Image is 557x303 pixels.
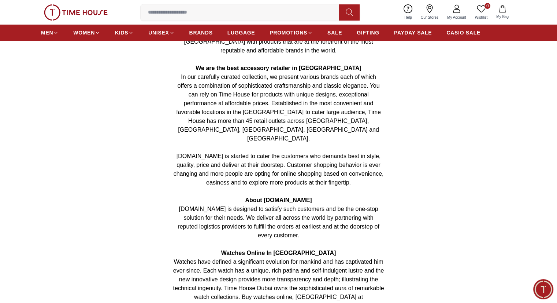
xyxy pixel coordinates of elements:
a: SALE [327,26,342,39]
img: ... [44,4,108,21]
span: PROMOTIONS [270,29,307,36]
a: LUGGAGE [227,26,255,39]
span: [DOMAIN_NAME] is designed to satisfy such customers and be the one-stop solution for their needs.... [178,206,379,238]
span: GIFTING [357,29,379,36]
span: My Account [444,15,469,20]
strong: About [DOMAIN_NAME] [245,197,312,203]
span: My Bag [493,14,512,19]
span: KIDS [115,29,128,36]
button: My Bag [492,4,513,21]
a: KIDS [115,26,134,39]
span: PAYDAY SALE [394,29,432,36]
span: Help [401,15,415,20]
span: MEN [41,29,53,36]
a: WOMEN [73,26,100,39]
span: UNISEX [148,29,169,36]
span: Wishlist [472,15,490,20]
span: Our Stores [418,15,441,20]
strong: We are the best accessory retailer in [GEOGRAPHIC_DATA] [196,65,361,71]
a: 0Wishlist [471,3,492,22]
a: BRANDS [189,26,213,39]
span: WOMEN [73,29,95,36]
span: SALE [327,29,342,36]
span: BRANDS [189,29,213,36]
span: CASIO SALE [446,29,480,36]
span: In our carefully curated collection, we present various brands each of which offers a combination... [176,74,381,142]
div: Chat Widget [533,279,553,299]
a: Help [400,3,416,22]
a: CASIO SALE [446,26,480,39]
span: LUGGAGE [227,29,255,36]
strong: Watches Online In [GEOGRAPHIC_DATA] [221,250,336,256]
a: Our Stores [416,3,443,22]
span: [DOMAIN_NAME] is started to cater the customers who demands best in style, quality, price and del... [174,153,384,186]
a: PROMOTIONS [270,26,313,39]
span: 0 [484,3,490,9]
a: MEN [41,26,59,39]
a: UNISEX [148,26,174,39]
a: PAYDAY SALE [394,26,432,39]
a: GIFTING [357,26,379,39]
